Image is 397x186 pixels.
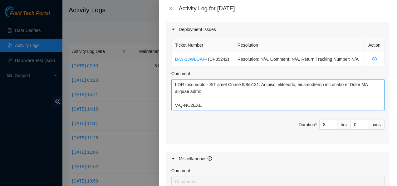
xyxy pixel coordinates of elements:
div: Miscellaneous [179,155,212,162]
div: Duration [299,121,317,128]
span: close [168,6,173,11]
td: Resolution: N/A, Comment: N/A, Return Tracking Number: N/A [234,52,365,66]
div: mins [368,120,385,130]
th: Ticket Number [172,38,234,52]
textarea: Comment [171,80,385,110]
button: Close [166,6,175,12]
span: - ( DP85242 ) [205,57,229,62]
label: Comment [171,70,190,77]
div: Deployment Issues [166,22,390,37]
th: Action [365,38,385,52]
div: Miscellaneous info-circle [166,152,390,166]
span: close-circle [368,57,381,61]
label: Comment [171,167,190,174]
span: caret-right [171,157,175,161]
div: hrs [337,120,350,130]
a: B-W-13WLOAF [175,57,205,62]
th: Resolution [234,38,365,52]
span: info-circle [208,156,212,161]
span: caret-right [171,28,175,31]
div: Activity Log for [DATE] [179,5,390,12]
